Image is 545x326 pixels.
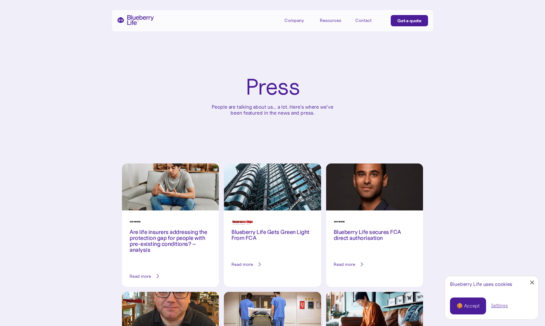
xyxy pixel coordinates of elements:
[246,75,300,99] h1: Press
[231,261,253,267] div: Read more
[130,229,211,253] h3: Are life insurers addressing the protection gap for people with pre-existing conditions? – analysis
[231,229,313,241] h3: Blueberry Life Gets Green Light From FCA
[122,210,219,287] a: Are life insurers addressing the protection gap for people with pre-existing conditions? – analys...
[450,298,486,314] a: 🍪 Accept
[320,15,348,25] div: Resources
[450,281,533,287] div: Blueberry Life uses cookies
[526,276,538,289] a: Close Cookie Popup
[224,210,321,275] a: Blueberry Life Gets Green Light From FCARead more
[457,303,479,309] div: 🍪 Accept
[491,303,508,309] a: Settings
[334,261,355,267] div: Read more
[355,18,372,23] div: Contact
[391,15,428,26] a: Get a quote
[320,18,341,23] div: Resources
[284,18,304,23] div: Company
[326,210,423,275] a: Blueberry Life secures FCA direct authorisationRead more
[355,15,384,25] a: Contact
[117,15,154,25] a: home
[397,18,421,24] div: Get a quote
[334,229,415,241] h3: Blueberry Life secures FCA direct authorisation
[130,273,151,279] div: Read more
[284,15,313,25] div: Company
[207,104,338,116] p: People are talking about us... a lot. Here’s where we’ve been featured in the news and press.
